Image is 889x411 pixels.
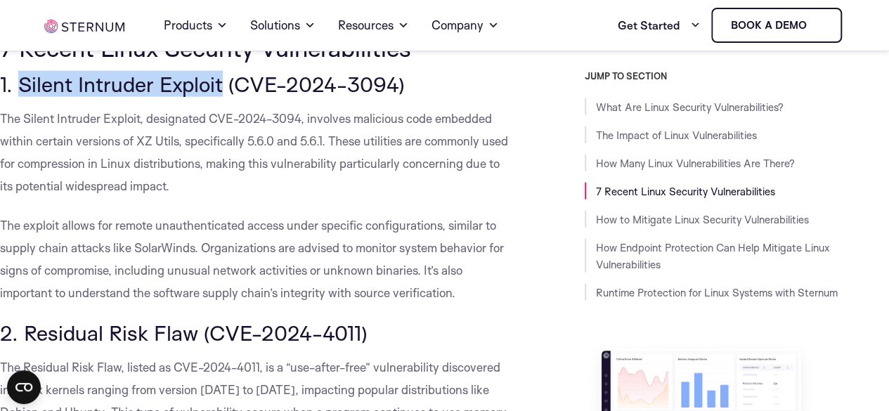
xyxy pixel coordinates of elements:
button: Open CMP widget [7,370,41,404]
a: How Many Linux Vulnerabilities Are There? [596,157,795,170]
a: 7 Recent Linux Security Vulnerabilities [596,185,775,198]
a: How Endpoint Protection Can Help Mitigate Linux Vulnerabilities [596,241,830,271]
a: Get Started [617,11,700,39]
a: What Are Linux Security Vulnerabilities? [596,100,784,114]
img: sternum iot [44,20,124,33]
img: sternum iot [812,20,823,31]
a: How to Mitigate Linux Security Vulnerabilities [596,213,809,226]
a: Book a demo [711,8,842,43]
a: Runtime Protection for Linux Systems with Sternum [596,286,838,299]
a: The Impact of Linux Vulnerabilities [596,129,757,142]
h3: JUMP TO SECTION [585,70,889,81]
